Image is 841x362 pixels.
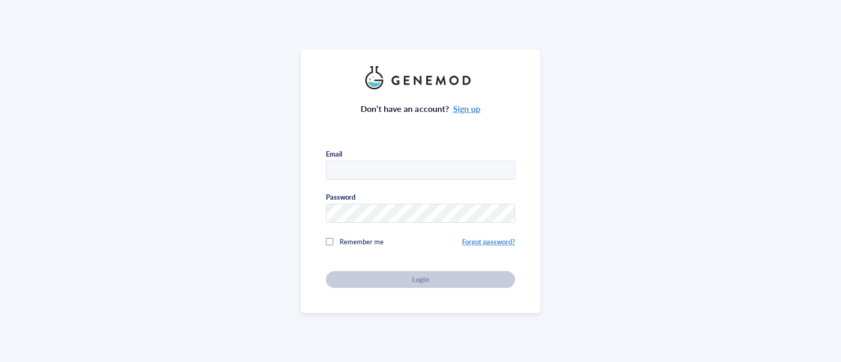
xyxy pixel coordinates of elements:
div: Email [326,149,342,159]
a: Sign up [453,102,480,115]
img: genemod_logo_light-BcqUzbGq.png [365,66,476,89]
span: Remember me [340,236,384,246]
a: Forgot password? [462,236,515,246]
div: Password [326,192,355,202]
div: Don’t have an account? [361,102,480,116]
